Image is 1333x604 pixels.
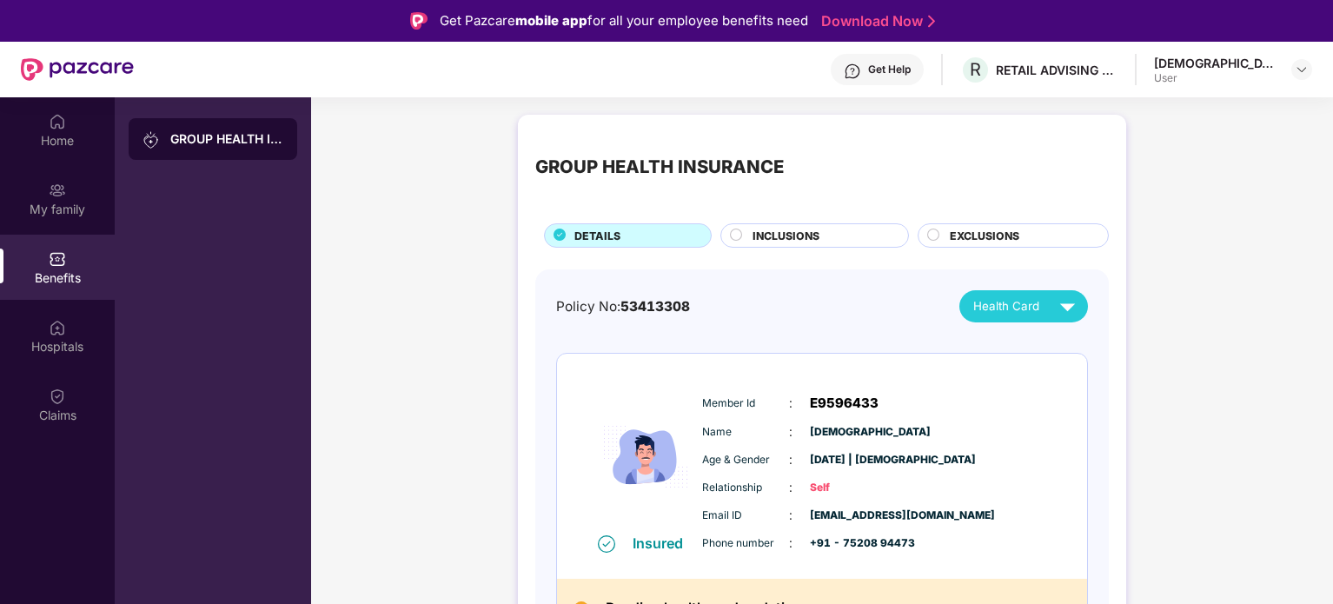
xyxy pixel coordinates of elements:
span: [DATE] | [DEMOGRAPHIC_DATA] [810,452,897,468]
img: svg+xml;base64,PHN2ZyBpZD0iRHJvcGRvd24tMzJ4MzIiIHhtbG5zPSJodHRwOi8vd3d3LnczLm9yZy8yMDAwL3N2ZyIgd2... [1295,63,1309,76]
span: [DEMOGRAPHIC_DATA] [810,424,897,441]
div: User [1154,71,1276,85]
span: Name [702,424,789,441]
span: : [789,478,793,497]
div: Insured [633,534,693,552]
img: svg+xml;base64,PHN2ZyBpZD0iSG9zcGl0YWxzIiB4bWxucz0iaHR0cDovL3d3dy53My5vcmcvMjAwMC9zdmciIHdpZHRoPS... [49,319,66,336]
div: Policy No: [556,296,690,317]
div: Get Pazcare for all your employee benefits need [440,10,808,31]
img: svg+xml;base64,PHN2ZyBpZD0iSGVscC0zMngzMiIgeG1sbnM9Imh0dHA6Ly93d3cudzMub3JnLzIwMDAvc3ZnIiB3aWR0aD... [844,63,861,80]
img: svg+xml;base64,PHN2ZyB3aWR0aD0iMjAiIGhlaWdodD0iMjAiIHZpZXdCb3g9IjAgMCAyMCAyMCIgZmlsbD0ibm9uZSIgeG... [49,182,66,199]
img: svg+xml;base64,PHN2ZyBpZD0iQmVuZWZpdHMiIHhtbG5zPSJodHRwOi8vd3d3LnczLm9yZy8yMDAwL3N2ZyIgd2lkdGg9Ij... [49,250,66,268]
div: [DEMOGRAPHIC_DATA] [1154,55,1276,71]
img: New Pazcare Logo [21,58,134,81]
div: Get Help [868,63,911,76]
span: [EMAIL_ADDRESS][DOMAIN_NAME] [810,508,897,524]
span: DETAILS [574,228,620,244]
img: svg+xml;base64,PHN2ZyB4bWxucz0iaHR0cDovL3d3dy53My5vcmcvMjAwMC9zdmciIHdpZHRoPSIxNiIgaGVpZ2h0PSIxNi... [598,535,615,553]
span: : [789,422,793,441]
img: svg+xml;base64,PHN2ZyB3aWR0aD0iMjAiIGhlaWdodD0iMjAiIHZpZXdCb3g9IjAgMCAyMCAyMCIgZmlsbD0ibm9uZSIgeG... [143,131,160,149]
div: RETAIL ADVISING SERVICES LLP [996,62,1117,78]
span: Email ID [702,508,789,524]
span: : [789,450,793,469]
span: Self [810,480,897,496]
span: : [789,506,793,525]
img: icon [594,380,698,534]
img: svg+xml;base64,PHN2ZyBpZD0iQ2xhaW0iIHhtbG5zPSJodHRwOi8vd3d3LnczLm9yZy8yMDAwL3N2ZyIgd2lkdGg9IjIwIi... [49,388,66,405]
span: E9596433 [810,393,879,414]
a: Download Now [821,12,930,30]
strong: mobile app [515,12,587,29]
span: INCLUSIONS [753,228,819,244]
button: Health Card [959,290,1088,322]
div: GROUP HEALTH INSURANCE [170,130,283,148]
span: Relationship [702,480,789,496]
span: Member Id [702,395,789,412]
span: : [789,394,793,413]
img: Stroke [928,12,935,30]
img: Logo [410,12,428,30]
span: : [789,534,793,553]
span: EXCLUSIONS [950,228,1019,244]
span: 53413308 [620,298,690,315]
span: Age & Gender [702,452,789,468]
img: svg+xml;base64,PHN2ZyB4bWxucz0iaHR0cDovL3d3dy53My5vcmcvMjAwMC9zdmciIHZpZXdCb3g9IjAgMCAyNCAyNCIgd2... [1052,291,1083,322]
span: Health Card [973,297,1039,315]
div: GROUP HEALTH INSURANCE [535,153,784,181]
span: Phone number [702,535,789,552]
img: svg+xml;base64,PHN2ZyBpZD0iSG9tZSIgeG1sbnM9Imh0dHA6Ly93d3cudzMub3JnLzIwMDAvc3ZnIiB3aWR0aD0iMjAiIG... [49,113,66,130]
span: +91 - 75208 94473 [810,535,897,552]
span: R [970,59,981,80]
